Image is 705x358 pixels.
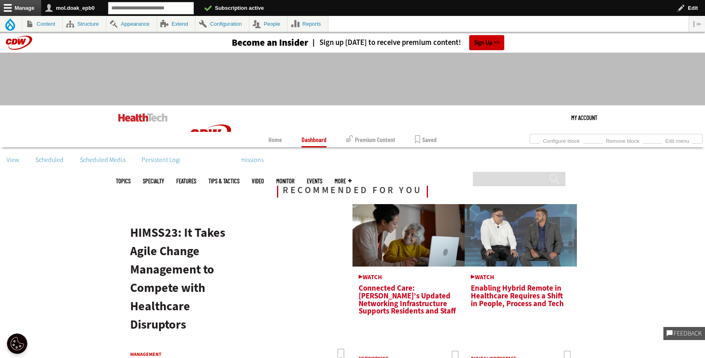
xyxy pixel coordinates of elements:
[157,16,195,32] a: Extend
[603,136,643,145] a: Remove block
[268,132,282,147] a: Home
[307,178,322,184] a: Events
[29,154,70,166] a: Scheduled
[249,16,288,32] a: People
[7,334,27,354] button: Open Preferences
[335,178,352,184] span: More
[359,274,459,316] a: Connected Care: [PERSON_NAME]’s Updated Networking Infrastructure Supports Residents and Staff
[208,178,239,184] a: Tips & Tactics
[308,39,461,47] a: Sign up [DATE] to receive premium content!
[288,16,328,32] a: Reports
[662,136,692,145] a: Edit menu
[232,38,308,47] h3: Become an Insider
[540,136,583,145] a: Configure block
[143,178,164,184] span: Specialty
[571,105,597,130] a: My Account
[571,105,597,130] div: User menu
[130,222,225,335] a: HIMSS23: It Takes Agile Change Management to Compete with Healthcare Disruptors
[116,178,131,184] span: Topics
[352,204,465,267] img: Nurse helps senior woman with laptop
[63,16,106,32] a: Structure
[180,105,241,166] img: Home
[106,16,157,32] a: Appearance
[252,178,264,184] a: Video
[176,178,196,184] a: Features
[673,330,702,337] span: Feedback
[73,154,132,166] a: Scheduled Media
[195,16,248,32] a: Configuration
[469,35,504,50] a: Sign Up
[201,38,308,47] a: Become an Insider
[7,334,27,354] div: Cookie Settings
[22,16,62,32] a: Content
[415,132,437,147] a: Saved
[118,113,168,122] img: Home
[302,132,326,147] a: Dashboard
[689,16,705,32] button: Vertical orientation
[346,132,395,147] a: Premium Content
[276,178,295,184] a: MonITor
[180,159,241,168] a: CDW
[465,204,577,267] img: Dr. Zafar Chaudry, Tom Stafford CDW Executive SummIT
[471,274,571,308] a: Enabling Hybrid Remote in Healthcare Requires a Shift in People, Process and Tech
